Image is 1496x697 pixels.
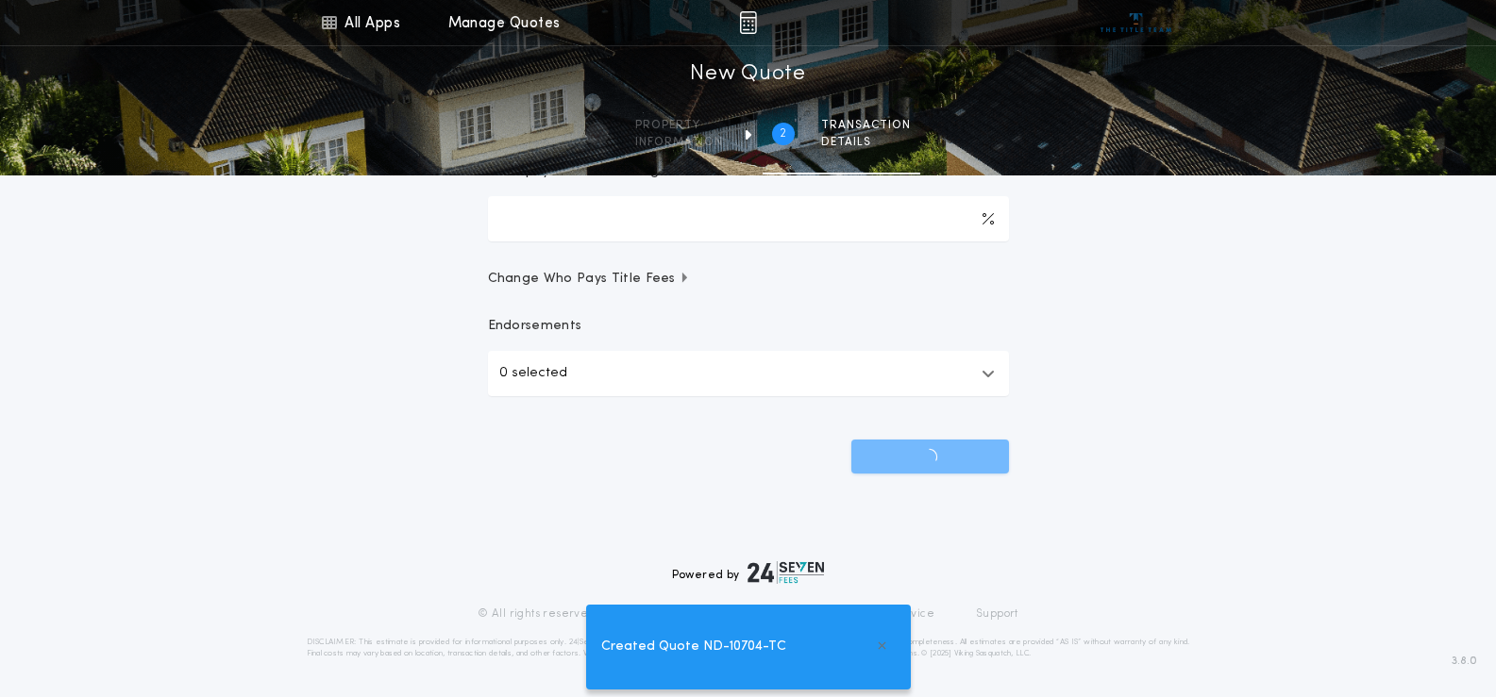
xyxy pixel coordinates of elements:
img: img [739,11,757,34]
button: 0 selected [488,351,1009,396]
button: Change Who Pays Title Fees [488,270,1009,289]
span: Property [635,118,723,133]
span: details [821,135,911,150]
span: Transaction [821,118,911,133]
img: logo [748,561,825,584]
h1: New Quote [690,59,805,90]
div: Powered by [672,561,825,584]
span: Created Quote ND-10704-TC [601,637,786,657]
p: Endorsements [488,317,1009,336]
h2: 2 [780,126,786,141]
span: information [635,135,723,150]
p: 0 selected [499,362,567,385]
img: vs-icon [1101,13,1171,32]
span: Change Who Pays Title Fees [488,270,691,289]
input: Downpayment Percentage [488,196,1009,241]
